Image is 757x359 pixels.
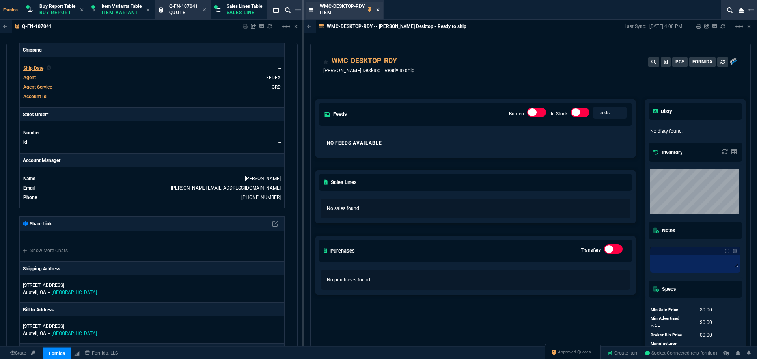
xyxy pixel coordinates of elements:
[23,83,281,91] tr: undefined
[282,22,291,31] mat-icon: Example home icon
[23,306,54,313] p: Bill to Address
[270,6,282,15] nx-icon: Split Panels
[320,4,365,9] span: WMC-DESKTOP-RDY
[645,350,717,357] a: JpGmg6ZqpIuc3PO8AACJ
[23,74,281,82] tr: undefined
[23,193,281,201] tr: undefined
[650,314,740,331] tr: undefined
[653,149,682,156] h5: Inventory
[146,7,150,13] nx-icon: Close Tab
[23,290,38,295] span: Austell,
[23,64,281,72] tr: undefined
[327,140,625,146] p: No Feeds Available
[48,290,50,295] span: --
[23,331,38,336] span: Austell,
[604,244,623,257] div: Transfers
[604,347,642,359] a: Create Item
[327,276,625,283] p: No purchases found.
[689,57,716,67] button: FORNIDA
[40,331,46,336] span: GA
[307,24,311,29] nx-icon: Back to Table
[23,65,43,71] span: Ship Date
[20,154,284,167] p: Account Manager
[23,93,281,100] tr: undefined
[747,23,751,30] a: Hide Workbench
[23,185,35,191] span: Email
[169,9,198,16] p: Quote
[82,350,121,357] a: msbcCompanyName
[527,108,546,120] div: Burden
[52,290,97,295] span: [GEOGRAPHIC_DATA]
[324,247,355,255] h5: Purchases
[227,4,262,9] span: Sales Lines Table
[20,43,284,57] p: Shipping
[52,331,97,336] span: [GEOGRAPHIC_DATA]
[323,67,414,74] p: [PERSON_NAME] Desktop - Ready to ship
[282,6,294,15] nx-icon: Search
[324,110,347,118] h5: feeds
[241,195,281,200] a: (949) 722-1222
[3,7,21,13] span: Fornida
[650,128,740,135] p: No disty found.
[23,323,281,330] p: [STREET_ADDRESS]
[171,185,281,191] a: [PERSON_NAME][EMAIL_ADDRESS][DOMAIN_NAME]
[376,7,380,13] nx-icon: Close Tab
[323,56,329,67] div: Add to Watchlist
[735,22,744,31] mat-icon: Example home icon
[102,4,142,9] span: Item Variants Table
[650,331,692,339] td: Broker Bin Price
[227,9,262,16] p: Sales Line
[272,84,281,90] a: GRD
[332,56,397,66] a: WMC-DESKTOP-RDY
[48,331,50,336] span: --
[39,4,75,9] span: Buy Report Table
[278,130,281,136] a: --
[23,282,281,289] p: [STREET_ADDRESS]
[650,331,740,339] tr: undefined
[102,9,141,16] p: Item Variant
[23,94,47,99] span: Account Id
[80,7,84,13] nx-icon: Close Tab
[650,305,740,314] tr: undefined
[700,332,712,338] span: 0
[700,307,712,312] span: 0
[39,9,75,16] p: Buy Report
[8,350,28,357] a: Global State
[3,24,7,29] nx-icon: Back to Table
[653,227,675,234] h5: Notes
[23,129,281,137] tr: undefined
[278,140,281,145] a: --
[625,23,649,30] p: Last Sync:
[40,290,46,295] span: GA
[23,75,36,80] span: Agent
[509,111,524,117] label: Burden
[700,320,712,325] span: 0
[22,23,52,30] p: Q-FN-107041
[294,23,298,30] a: Hide Workbench
[558,349,591,355] span: Approved Quotes
[278,65,281,71] span: --
[650,339,692,348] td: Manufacturer
[47,65,51,72] nx-icon: Clear selected rep
[23,138,281,146] tr: undefined
[295,6,301,14] nx-icon: Open New Tab
[23,130,40,136] span: Number
[23,175,281,182] tr: undefined
[23,195,37,200] span: Phone
[23,184,281,192] tr: undefined
[23,140,27,145] span: id
[320,9,359,16] p: Item
[23,84,52,90] span: Agent Service
[581,247,601,253] label: Transfers
[23,248,68,253] a: Show More Chats
[748,6,754,14] nx-icon: Open New Tab
[278,94,281,99] a: --
[653,108,672,115] h5: Disty
[653,285,676,293] h5: Specs
[650,339,740,348] tr: undefined
[700,341,702,346] span: --
[266,75,281,80] a: FEDEX
[169,4,198,9] span: Q-FN-107041
[650,314,692,331] td: Min Advertised Price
